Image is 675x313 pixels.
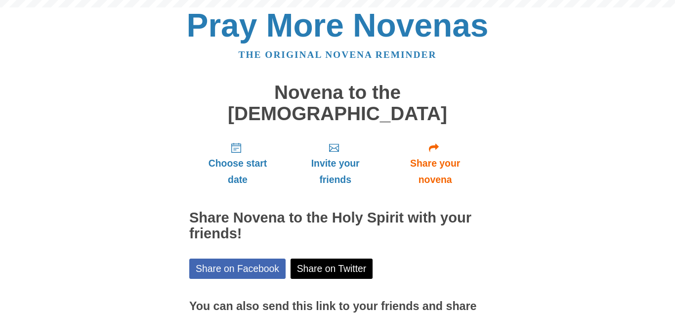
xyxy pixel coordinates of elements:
a: Share on Twitter [291,259,373,279]
span: Share your novena [394,155,476,188]
h2: Share Novena to the Holy Spirit with your friends! [189,210,486,242]
span: Invite your friends [296,155,375,188]
span: Choose start date [199,155,276,188]
a: Pray More Novenas [187,7,489,44]
a: The original novena reminder [239,49,437,60]
a: Invite your friends [286,134,384,193]
h1: Novena to the [DEMOGRAPHIC_DATA] [189,82,486,124]
a: Share on Facebook [189,259,286,279]
a: Share your novena [384,134,486,193]
a: Choose start date [189,134,286,193]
